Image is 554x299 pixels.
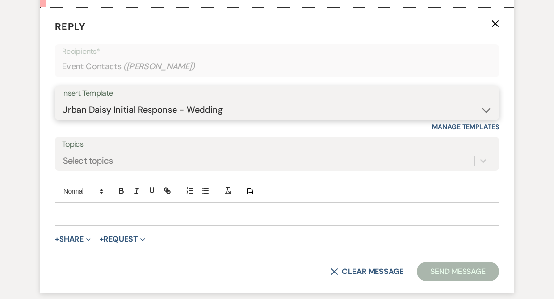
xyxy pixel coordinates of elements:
[100,235,145,243] button: Request
[62,45,492,58] p: Recipients*
[55,235,59,243] span: +
[432,122,499,131] a: Manage Templates
[330,268,403,275] button: Clear message
[55,20,86,33] span: Reply
[55,235,91,243] button: Share
[62,138,492,152] label: Topics
[63,155,113,168] div: Select topics
[62,87,492,101] div: Insert Template
[123,60,195,73] span: ( [PERSON_NAME] )
[62,57,492,76] div: Event Contacts
[100,235,104,243] span: +
[417,262,499,281] button: Send Message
